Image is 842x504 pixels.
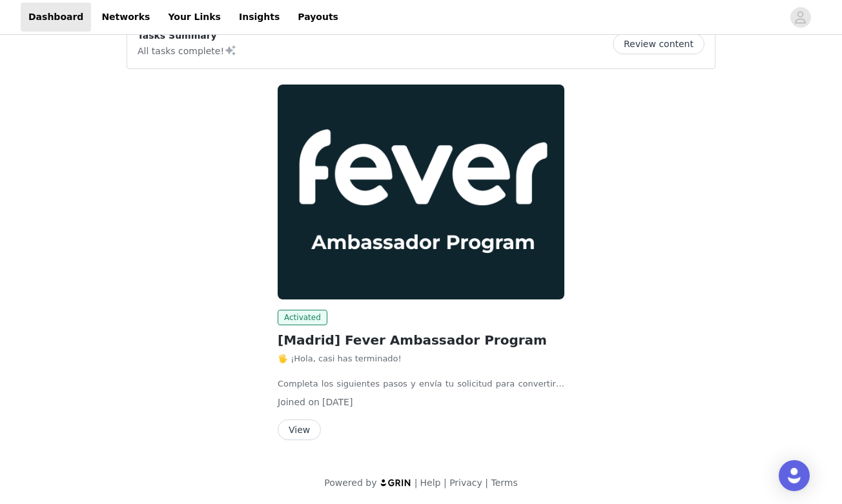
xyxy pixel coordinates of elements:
span: Powered by [324,478,376,488]
span: [DATE] [322,397,353,407]
h2: [Madrid] Fever Ambassador Program [278,330,564,350]
p: 🖐️ ¡Hola, casi has terminado! [278,352,564,365]
a: Terms [491,478,517,488]
a: Help [420,478,441,488]
a: Your Links [160,3,229,32]
span: | [444,478,447,488]
span: | [485,478,488,488]
p: Tasks Summary [138,29,237,43]
button: Review content [613,34,704,54]
p: All tasks complete! [138,43,237,58]
div: Open Intercom Messenger [779,460,810,491]
img: Fever Ambassadors [278,85,564,299]
a: Dashboard [21,3,91,32]
p: Completa los siguientes pasos y envía tu solicitud para convertirte en Fever Ambassador (3 minuto... [278,378,564,390]
a: View [278,425,321,435]
a: Insights [231,3,287,32]
img: logo [380,478,412,487]
span: | [415,478,418,488]
div: avatar [794,7,806,28]
span: Activated [278,310,327,325]
button: View [278,419,321,440]
span: Joined on [278,397,320,407]
a: Privacy [449,478,482,488]
a: Networks [94,3,158,32]
a: Payouts [290,3,346,32]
